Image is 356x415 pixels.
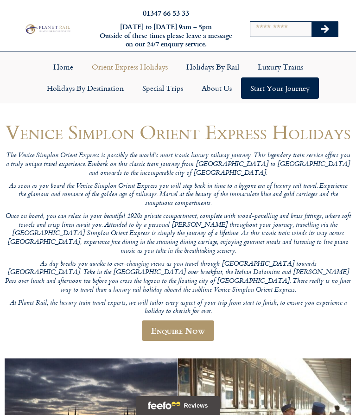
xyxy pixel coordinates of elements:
[44,56,83,77] a: Home
[5,121,351,143] h1: Venice Simplon Orient Express Holidays
[142,320,214,341] a: Enquire Now
[248,56,312,77] a: Luxury Trains
[241,77,319,99] a: Start your Journey
[97,23,235,49] h6: [DATE] to [DATE] 9am – 5pm Outside of these times please leave a message on our 24/7 enquiry serv...
[192,77,241,99] a: About Us
[133,77,192,99] a: Special Trips
[311,22,338,37] button: Search
[5,212,351,255] p: Once on board, you can relax in your beautiful 1920s private compartment, complete with wood-pane...
[38,77,133,99] a: Holidays by Destination
[177,56,248,77] a: Holidays by Rail
[24,23,71,35] img: Planet Rail Train Holidays Logo
[143,7,189,18] a: 01347 66 53 33
[5,152,351,178] p: The Venice Simplon Orient Express is possibly the world’s most iconic luxury railway journey. Thi...
[5,182,351,208] p: As soon as you board the Venice Simplon Orient Express you will step back in time to a bygone era...
[5,56,351,99] nav: Menu
[83,56,177,77] a: Orient Express Holidays
[5,299,351,316] p: At Planet Rail, the luxury train travel experts, we will tailor every aspect of your trip from st...
[5,260,351,295] p: As day breaks you awake to ever-changing views as you travel through [GEOGRAPHIC_DATA] towards [G...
